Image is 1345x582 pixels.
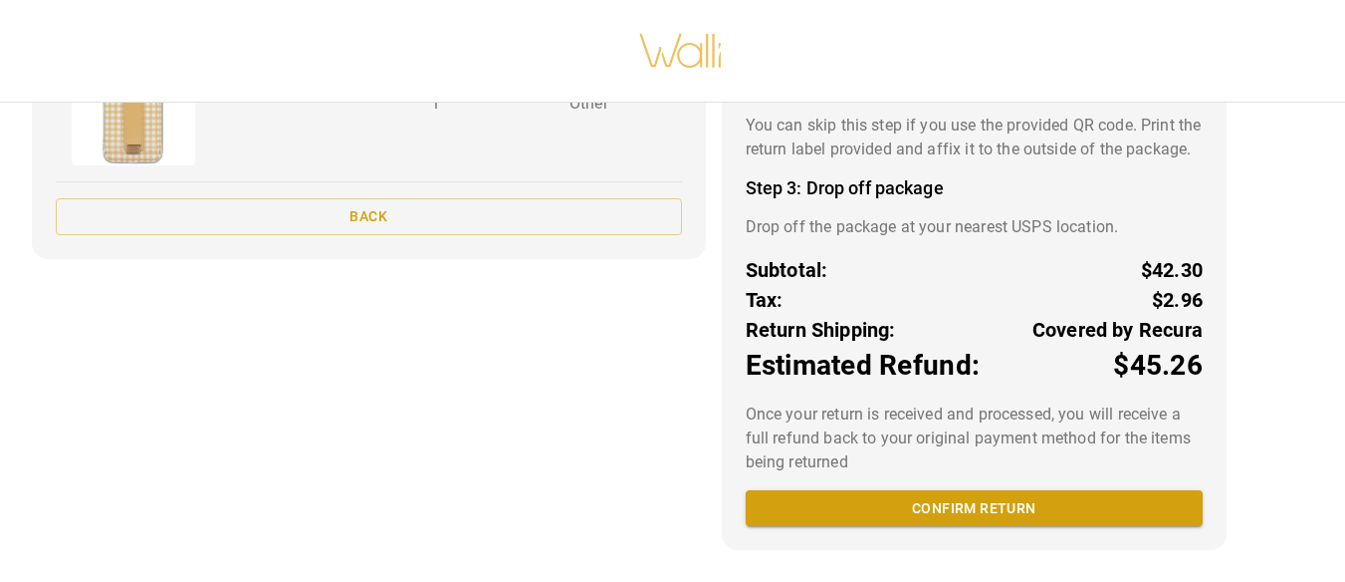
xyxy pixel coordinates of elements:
[746,255,828,285] p: Subtotal:
[431,92,538,116] p: 1
[1152,285,1203,315] p: $2.96
[746,177,1203,199] h4: Step 3: Drop off package
[746,114,1203,161] p: You can skip this step if you use the provided QR code. Print the return label provided and affix...
[1141,255,1203,285] p: $42.30
[1113,345,1203,387] p: $45.26
[746,490,1203,527] button: Confirm return
[746,285,784,315] p: Tax:
[746,345,980,387] p: Estimated Refund:
[569,92,666,116] p: Other
[746,215,1203,239] p: Drop off the package at your nearest USPS location.
[1032,315,1203,345] p: Covered by Recura
[638,8,724,94] img: walli-inc.myshopify.com
[56,198,682,235] button: Back
[746,403,1203,474] p: Once your return is received and processed, you will receive a full refund back to your original ...
[746,315,896,345] p: Return Shipping:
